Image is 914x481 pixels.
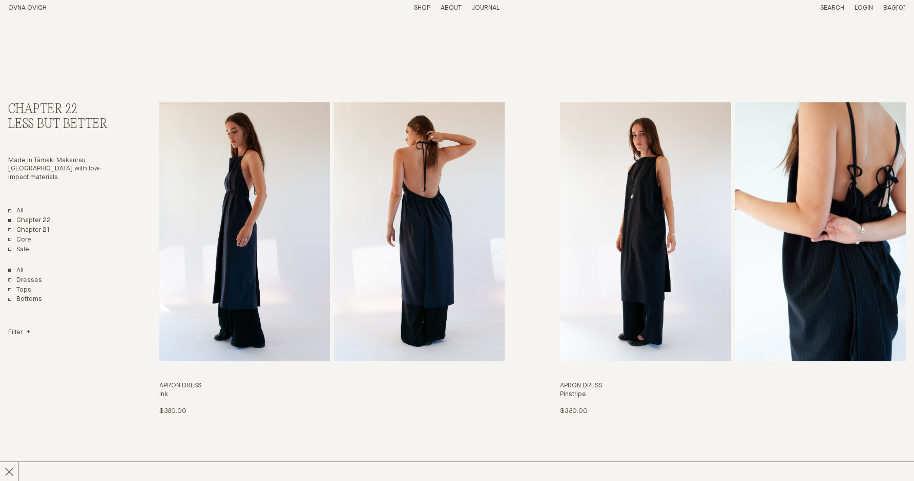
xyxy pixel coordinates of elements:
[8,236,31,245] a: Core
[896,5,906,11] span: [0]
[560,102,906,416] a: Apron Dress
[8,157,113,183] p: Made in Tāmaki Makaurau [GEOGRAPHIC_DATA] with low-impact materials.
[883,5,896,11] span: Bag
[159,382,505,390] h3: Apron Dress
[159,102,330,361] img: Apron Dress
[159,390,505,399] h4: Ink
[159,102,505,416] a: Apron Dress
[8,276,42,285] a: Dresses
[414,5,430,11] a: Shop
[560,408,587,414] span: $380.00
[8,5,47,11] a: Home
[472,5,500,11] a: Journal
[8,117,113,132] h3: Less But Better
[8,207,24,215] a: All
[8,226,50,235] a: Chapter 21
[8,329,30,337] summary: Filter
[8,295,42,304] a: Bottoms
[820,5,844,11] a: Search
[441,4,462,13] summary: About
[8,216,51,225] a: Chapter 22
[560,390,906,399] h4: Pinstripe
[855,5,873,11] a: Login
[8,246,29,254] a: Sale
[8,267,24,275] a: Show All
[159,408,186,414] span: $380.00
[560,382,906,390] h3: Apron Dress
[560,102,731,361] img: Apron Dress
[8,102,113,117] h2: Chapter 22
[8,286,31,295] a: Tops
